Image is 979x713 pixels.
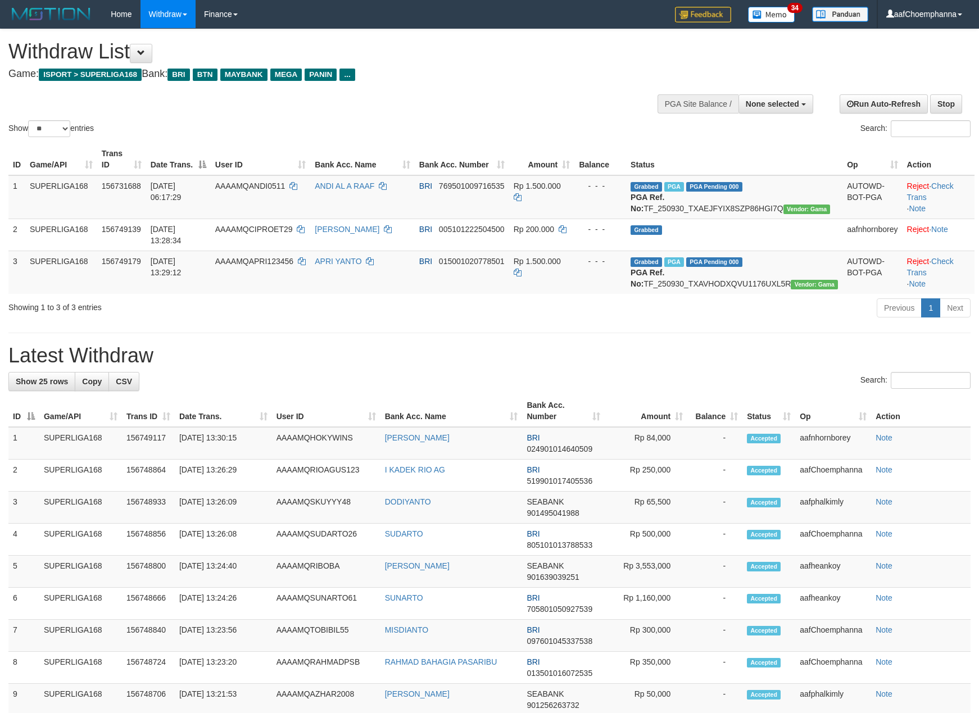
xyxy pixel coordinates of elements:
[664,182,684,192] span: Marked by aafromsomean
[122,395,175,427] th: Trans ID: activate to sort column ascending
[102,225,141,234] span: 156749139
[215,225,293,234] span: AAAAMQCIPROET29
[747,498,781,507] span: Accepted
[876,657,892,666] a: Note
[747,658,781,667] span: Accepted
[39,69,142,81] span: ISPORT > SUPERLIGA168
[903,251,975,294] td: · ·
[25,219,97,251] td: SUPERLIGA168
[527,541,592,549] span: Copy 805101013788533 to clipboard
[687,588,742,620] td: -
[787,3,803,13] span: 34
[175,652,272,684] td: [DATE] 13:23:20
[102,181,141,190] span: 156731688
[907,225,930,234] a: Reject
[748,7,795,22] img: Button%20Memo.svg
[122,460,175,492] td: 156748864
[631,268,664,288] b: PGA Ref. No:
[8,588,39,620] td: 6
[75,372,109,391] a: Copy
[272,588,380,620] td: AAAAMQSUNARTO61
[522,395,605,427] th: Bank Acc. Number: activate to sort column ascending
[605,620,687,652] td: Rp 300,000
[747,434,781,443] span: Accepted
[419,257,432,266] span: BRI
[579,224,622,235] div: - - -
[215,181,285,190] span: AAAAMQANDI0511
[626,251,842,294] td: TF_250930_TXAVHODXQVU1176UXL5R
[605,460,687,492] td: Rp 250,000
[272,524,380,556] td: AAAAMQSUDARTO26
[175,556,272,588] td: [DATE] 13:24:40
[28,120,70,137] select: Showentries
[909,204,926,213] a: Note
[385,497,431,506] a: DODIYANTO
[605,524,687,556] td: Rp 500,000
[175,395,272,427] th: Date Trans.: activate to sort column ascending
[514,225,554,234] span: Rp 200.000
[795,460,871,492] td: aafChoemphanna
[940,298,971,317] a: Next
[527,637,592,646] span: Copy 097601045337538 to clipboard
[25,251,97,294] td: SUPERLIGA168
[631,182,662,192] span: Grabbed
[146,143,211,175] th: Date Trans.: activate to sort column descending
[8,556,39,588] td: 5
[122,620,175,652] td: 156748840
[931,225,948,234] a: Note
[8,69,641,80] h4: Game: Bank:
[385,561,450,570] a: [PERSON_NAME]
[747,466,781,475] span: Accepted
[385,657,497,666] a: RAHMAD BAHAGIA PASARIBU
[8,6,94,22] img: MOTION_logo.png
[385,625,429,634] a: MISDIANTO
[8,372,75,391] a: Show 25 rows
[514,181,561,190] span: Rp 1.500.000
[891,120,971,137] input: Search:
[747,690,781,700] span: Accepted
[175,524,272,556] td: [DATE] 13:26:08
[903,175,975,219] td: · ·
[8,143,25,175] th: ID
[315,225,379,234] a: [PERSON_NAME]
[527,689,564,698] span: SEABANK
[738,94,813,113] button: None selected
[687,524,742,556] td: -
[687,460,742,492] td: -
[876,465,892,474] a: Note
[795,620,871,652] td: aafChoemphanna
[39,460,122,492] td: SUPERLIGA168
[605,588,687,620] td: Rp 1,160,000
[272,556,380,588] td: AAAAMQRIBOBA
[122,556,175,588] td: 156748800
[527,476,592,485] span: Copy 519901017405536 to clipboard
[39,588,122,620] td: SUPERLIGA168
[439,257,505,266] span: Copy 015001020778501 to clipboard
[108,372,139,391] a: CSV
[122,652,175,684] td: 156748724
[39,620,122,652] td: SUPERLIGA168
[903,219,975,251] td: ·
[315,181,374,190] a: ANDI AL A RAAF
[151,181,182,202] span: [DATE] 06:17:29
[419,181,432,190] span: BRI
[605,652,687,684] td: Rp 350,000
[930,94,962,113] a: Stop
[840,94,928,113] a: Run Auto-Refresh
[39,556,122,588] td: SUPERLIGA168
[270,69,302,81] span: MEGA
[527,669,592,678] span: Copy 013501016072535 to clipboard
[122,588,175,620] td: 156748666
[527,573,579,582] span: Copy 901639039251 to clipboard
[687,620,742,652] td: -
[272,427,380,460] td: AAAAMQHOKYWINS
[742,395,795,427] th: Status: activate to sort column ascending
[860,372,971,389] label: Search:
[631,193,664,213] b: PGA Ref. No:
[122,524,175,556] td: 156748856
[921,298,940,317] a: 1
[8,120,94,137] label: Show entries
[193,69,217,81] span: BTN
[675,7,731,22] img: Feedback.jpg
[783,205,831,214] span: Vendor URL: https://trx31.1velocity.biz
